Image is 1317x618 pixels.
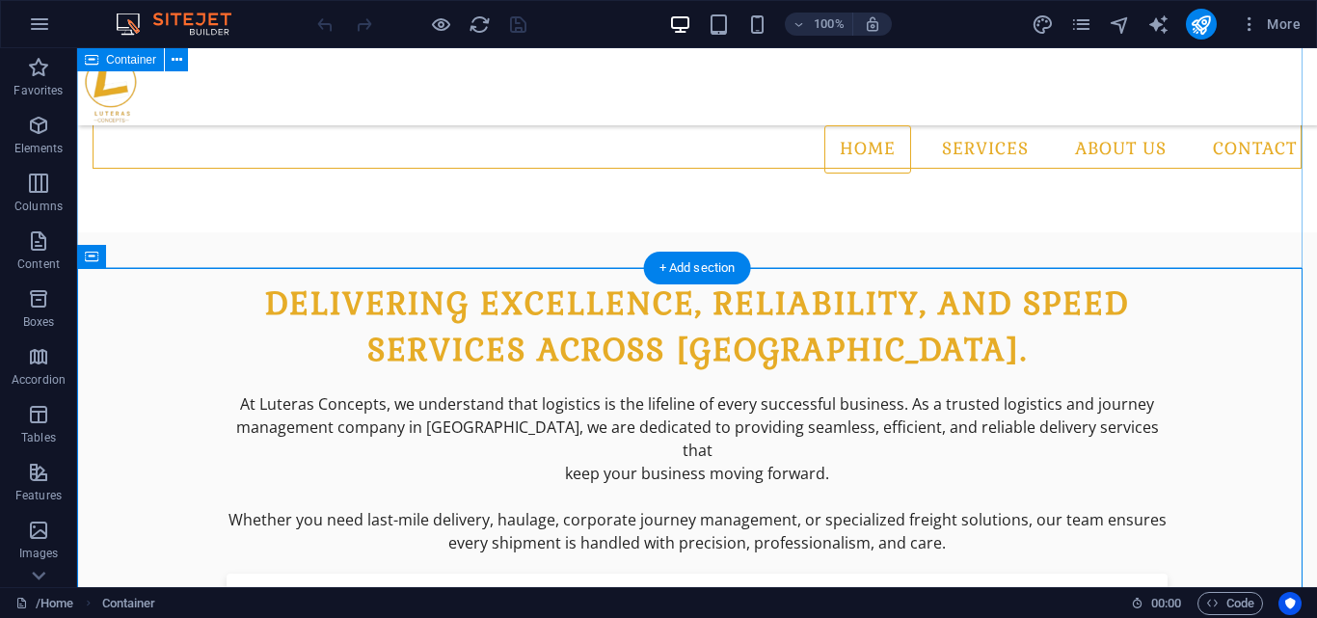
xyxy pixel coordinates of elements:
i: On resize automatically adjust zoom level to fit chosen device. [864,15,881,33]
button: Usercentrics [1278,592,1302,615]
button: design [1032,13,1055,36]
span: More [1240,14,1301,34]
button: Click here to leave preview mode and continue editing [429,13,452,36]
div: + Add section [644,252,751,284]
nav: breadcrumb [102,592,156,615]
button: Code [1197,592,1263,615]
p: Tables [21,430,56,445]
button: text_generator [1147,13,1170,36]
p: Elements [14,141,64,156]
button: reload [468,13,491,36]
span: Code [1206,592,1254,615]
p: Favorites [13,83,63,98]
i: Reload page [469,13,491,36]
button: publish [1186,9,1217,40]
button: 100% [785,13,853,36]
h6: 100% [814,13,845,36]
p: Images [19,546,59,561]
img: Editor Logo [111,13,255,36]
h6: Session time [1131,592,1182,615]
p: Accordion [12,372,66,388]
i: Navigator [1109,13,1131,36]
span: : [1165,596,1168,610]
i: Design (Ctrl+Alt+Y) [1032,13,1054,36]
button: navigator [1109,13,1132,36]
i: Publish [1190,13,1212,36]
span: Container [106,54,156,66]
span: Click to select. Double-click to edit [102,592,156,615]
span: 00 00 [1151,592,1181,615]
p: Boxes [23,314,55,330]
button: pages [1070,13,1093,36]
button: More [1232,9,1308,40]
p: Content [17,256,60,272]
p: Columns [14,199,63,214]
i: AI Writer [1147,13,1169,36]
p: Features [15,488,62,503]
i: Pages (Ctrl+Alt+S) [1070,13,1092,36]
a: Click to cancel selection. Double-click to open Pages [15,592,74,615]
